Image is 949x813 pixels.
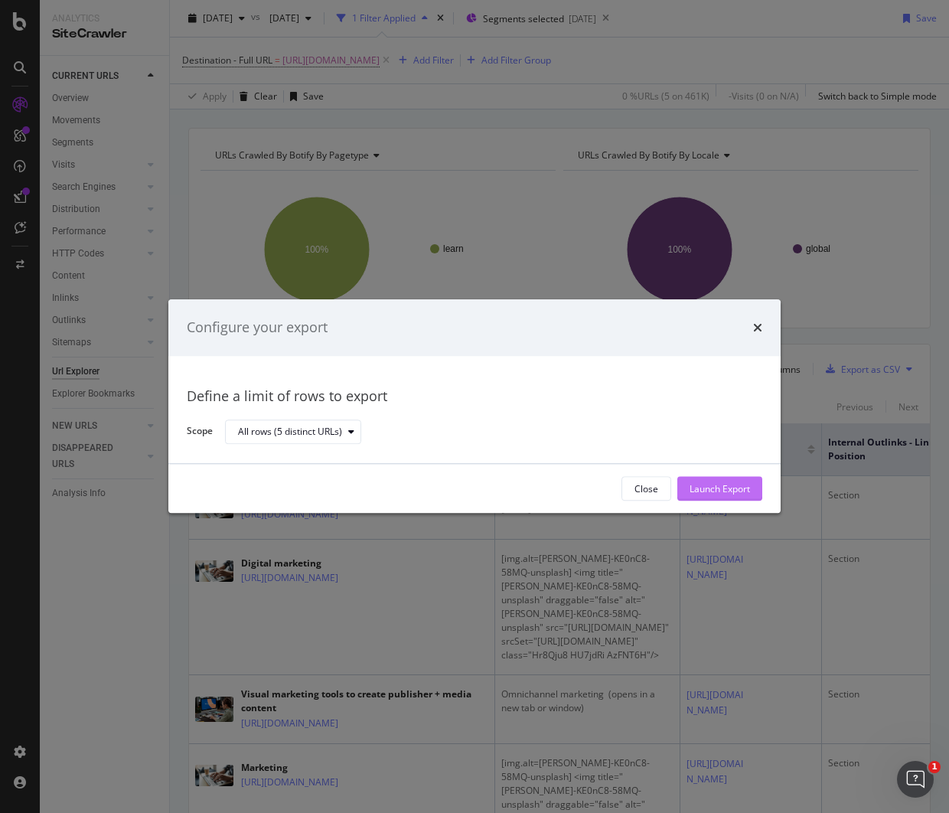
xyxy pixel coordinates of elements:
[690,482,750,495] div: Launch Export
[187,387,762,406] div: Define a limit of rows to export
[897,761,934,798] iframe: Intercom live chat
[928,761,941,773] span: 1
[225,420,361,444] button: All rows (5 distinct URLs)
[677,477,762,501] button: Launch Export
[634,482,658,495] div: Close
[621,477,671,501] button: Close
[238,427,342,436] div: All rows (5 distinct URLs)
[187,318,328,338] div: Configure your export
[187,425,213,442] label: Scope
[168,299,781,513] div: modal
[753,318,762,338] div: times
